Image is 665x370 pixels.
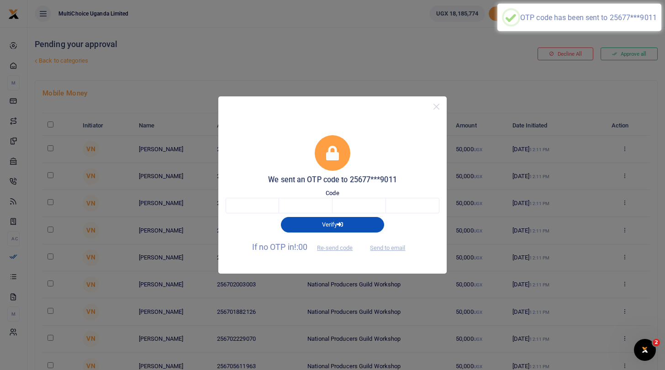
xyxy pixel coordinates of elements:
label: Code [326,189,339,198]
h5: We sent an OTP code to 25677***9011 [226,175,439,185]
div: OTP code has been sent to 25677***9011 [520,13,657,22]
span: 2 [653,339,660,346]
iframe: Intercom live chat [634,339,656,361]
span: !:00 [294,242,307,252]
button: Close [430,100,443,113]
span: If no OTP in [252,242,361,252]
button: Verify [281,217,384,233]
